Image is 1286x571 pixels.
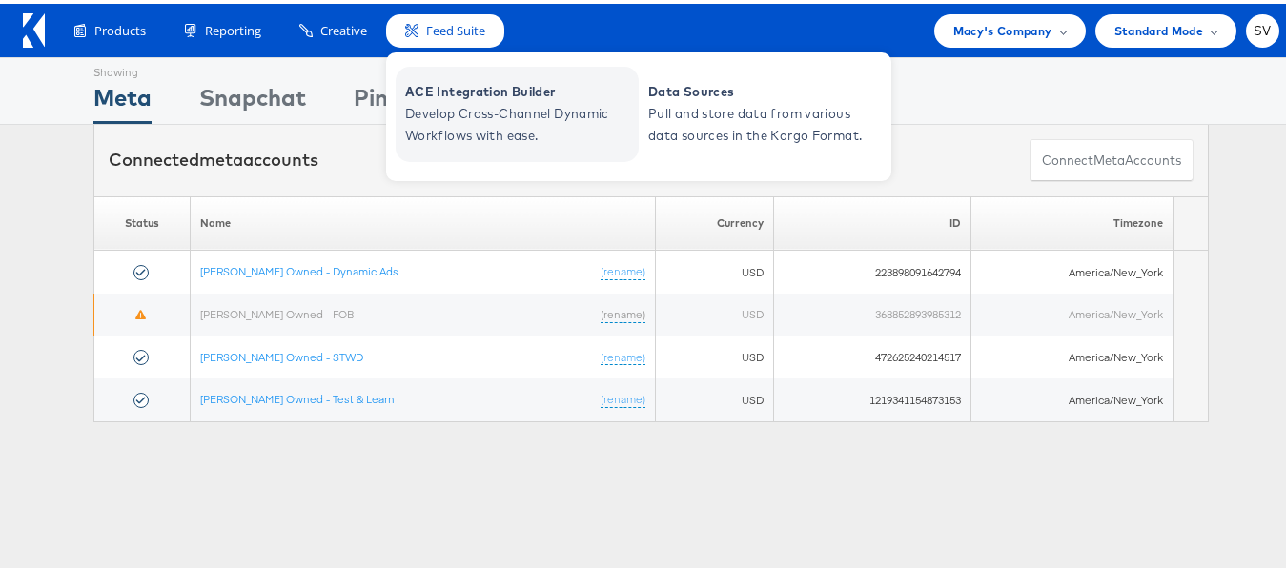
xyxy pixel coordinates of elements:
a: (rename) [601,388,645,404]
th: Status [94,193,191,247]
span: Macy's Company [953,17,1052,37]
th: ID [773,193,970,247]
td: 1219341154873153 [773,375,970,418]
td: USD [655,375,773,418]
div: Showing [93,54,152,77]
a: [PERSON_NAME] Owned - Test & Learn [200,388,395,402]
span: Reporting [205,18,261,36]
td: 368852893985312 [773,290,970,333]
button: ConnectmetaAccounts [1030,135,1194,178]
div: Snapchat [199,77,306,120]
td: America/New_York [970,290,1173,333]
div: Pinterest [354,77,455,120]
td: USD [655,247,773,290]
a: [PERSON_NAME] Owned - STWD [200,346,363,360]
span: Data Sources [648,77,877,99]
a: [PERSON_NAME] Owned - Dynamic Ads [200,260,398,275]
td: USD [655,333,773,376]
a: (rename) [601,346,645,362]
div: Meta [93,77,152,120]
td: USD [655,290,773,333]
span: Standard Mode [1114,17,1203,37]
a: (rename) [601,303,645,319]
span: Develop Cross-Channel Dynamic Workflows with ease. [405,99,634,143]
span: ACE Integration Builder [405,77,634,99]
span: SV [1254,21,1272,33]
td: America/New_York [970,247,1173,290]
span: meta [1093,148,1125,166]
th: Currency [655,193,773,247]
td: America/New_York [970,333,1173,376]
a: (rename) [601,260,645,276]
th: Timezone [970,193,1173,247]
span: Creative [320,18,367,36]
a: [PERSON_NAME] Owned - FOB [200,303,354,317]
td: 223898091642794 [773,247,970,290]
div: Connected accounts [109,144,318,169]
a: Data Sources Pull and store data from various data sources in the Kargo Format. [639,63,882,158]
a: ACE Integration Builder Develop Cross-Channel Dynamic Workflows with ease. [396,63,639,158]
span: meta [199,145,243,167]
span: Products [94,18,146,36]
span: Pull and store data from various data sources in the Kargo Format. [648,99,877,143]
span: Feed Suite [426,18,485,36]
th: Name [190,193,655,247]
td: America/New_York [970,375,1173,418]
td: 472625240214517 [773,333,970,376]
